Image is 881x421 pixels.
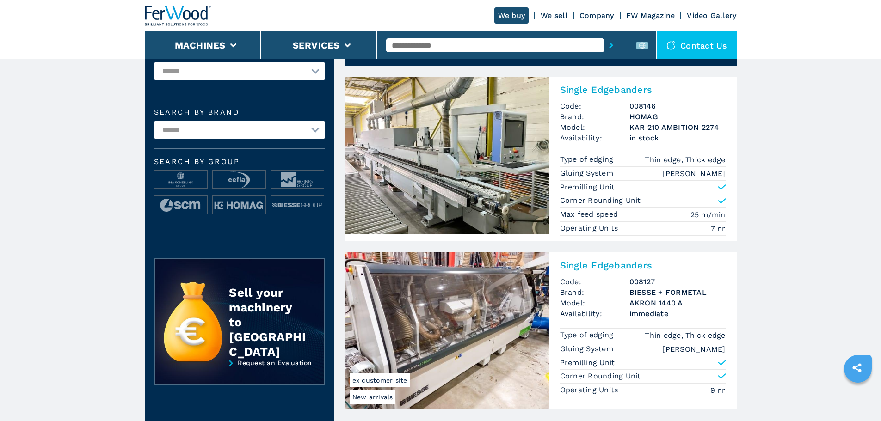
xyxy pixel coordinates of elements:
p: Premilling Unit [560,358,615,368]
img: image [154,171,207,189]
h3: 008146 [629,101,726,111]
h3: HOMAG [629,111,726,122]
p: Type of edging [560,154,616,165]
img: image [271,196,324,214]
p: Type of edging [560,330,616,340]
em: 9 nr [710,385,726,396]
img: image [271,171,324,189]
p: Max feed speed [560,209,621,220]
em: 25 m/min [690,209,726,220]
span: Brand: [560,111,629,122]
a: Single Edgebanders HOMAG KAR 210 AMBITION 2274Single EdgebandersCode:008146Brand:HOMAGModel:KAR 2... [345,77,737,241]
h3: 008127 [629,276,726,287]
span: New arrivals [350,390,395,404]
em: [PERSON_NAME] [662,344,725,354]
button: Machines [175,40,226,51]
span: Code: [560,101,629,111]
span: Brand: [560,287,629,298]
span: Model: [560,122,629,133]
img: image [213,171,265,189]
span: Availability: [560,308,629,319]
a: We buy [494,7,529,24]
a: Video Gallery [687,11,736,20]
span: Availability: [560,133,629,143]
p: Operating Units [560,385,621,395]
span: immediate [629,308,726,319]
span: ex customer site [350,373,410,387]
img: image [213,196,265,214]
em: Thin edge, Thick edge [645,154,725,165]
span: Code: [560,276,629,287]
img: Single Edgebanders HOMAG KAR 210 AMBITION 2274 [345,77,549,234]
div: Sell your machinery to [GEOGRAPHIC_DATA] [229,285,306,359]
h3: KAR 210 AMBITION 2274 [629,122,726,133]
img: image [154,196,207,214]
span: Model: [560,298,629,308]
a: FW Magazine [626,11,675,20]
em: [PERSON_NAME] [662,168,725,179]
span: in stock [629,133,726,143]
img: Single Edgebanders BIESSE + FORMETAL AKRON 1440 A [345,252,549,409]
p: Corner Rounding Unit [560,371,641,381]
label: Search by brand [154,109,325,116]
h3: AKRON 1440 A [629,298,726,308]
div: Contact us [657,31,737,59]
a: Single Edgebanders BIESSE + FORMETAL AKRON 1440 ANew arrivalsex customer siteSingle EdgebandersCo... [345,252,737,409]
button: Services [293,40,340,51]
p: Gluing System [560,344,616,354]
img: Ferwood [145,6,211,26]
a: We sell [541,11,567,20]
p: Premilling Unit [560,182,615,192]
h2: Single Edgebanders [560,84,726,95]
p: Corner Rounding Unit [560,195,641,206]
button: submit-button [604,35,618,56]
em: Thin edge, Thick edge [645,330,725,341]
h3: BIESSE + FORMETAL [629,287,726,298]
p: Operating Units [560,223,621,233]
img: Contact us [666,41,676,50]
iframe: Chat [842,379,874,414]
a: sharethis [845,356,869,379]
a: Request an Evaluation [154,359,325,392]
span: Search by group [154,158,325,165]
p: Gluing System [560,168,616,178]
a: Company [579,11,614,20]
em: 7 nr [711,223,726,234]
h2: Single Edgebanders [560,260,726,271]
